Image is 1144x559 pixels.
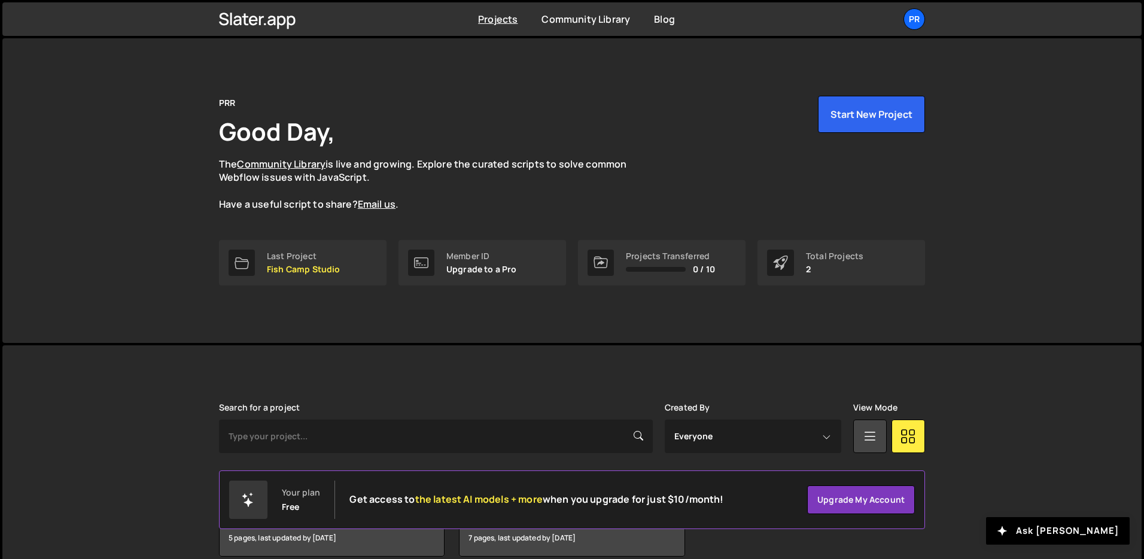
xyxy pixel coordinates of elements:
div: 7 pages, last updated by [DATE] [460,520,684,556]
div: PRR [219,96,235,110]
a: Community Library [541,13,630,26]
span: the latest AI models + more [415,493,543,506]
a: Projects [478,13,518,26]
a: PR [903,8,925,30]
div: Last Project [267,251,340,261]
button: Start New Project [818,96,925,133]
div: Projects Transferred [626,251,715,261]
div: Free [282,502,300,512]
a: Community Library [237,157,325,171]
a: Blog [654,13,675,26]
div: Your plan [282,488,320,497]
span: 0 / 10 [693,265,715,274]
h2: Get access to when you upgrade for just $10/month! [349,494,723,505]
button: Ask [PERSON_NAME] [986,517,1130,545]
a: Email us [358,198,395,211]
label: Search for a project [219,403,300,412]
label: View Mode [853,403,897,412]
p: The is live and growing. Explore the curated scripts to solve common Webflow issues with JavaScri... [219,157,650,211]
div: 5 pages, last updated by [DATE] [220,520,444,556]
p: 2 [806,265,863,274]
p: Upgrade to a Pro [446,265,517,274]
h1: Good Day, [219,115,335,148]
label: Created By [665,403,710,412]
div: Member ID [446,251,517,261]
a: Last Project Fish Camp Studio [219,240,387,285]
input: Type your project... [219,420,653,453]
div: Total Projects [806,251,863,261]
a: Upgrade my account [807,485,915,514]
p: Fish Camp Studio [267,265,340,274]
